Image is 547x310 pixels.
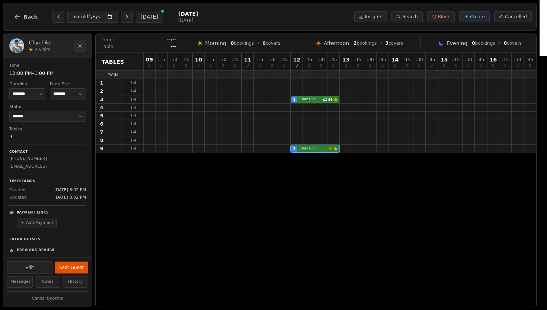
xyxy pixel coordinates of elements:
span: 0 [332,64,335,67]
span: 1 [100,80,103,86]
p: Extra Details [9,234,86,242]
span: bookings [354,40,377,46]
span: 1 - 4 [124,146,142,152]
button: [DATE] [136,11,163,23]
span: Create [470,14,485,20]
span: : 30 [367,57,374,62]
span: 0 [345,64,347,67]
span: 0 [148,64,150,67]
span: 0 [472,41,475,46]
span: 10 [195,57,202,62]
span: 1 - 4 [124,113,142,118]
span: [DATE] 8:02 PM [54,194,86,201]
span: : 45 [182,57,189,62]
span: 3 [386,41,388,46]
button: History [63,276,88,288]
span: 0 [492,64,494,67]
p: [EMAIL_ADDRESS] [9,164,86,170]
img: Chaz Dior [9,38,24,53]
span: 1 - 4 [124,97,142,102]
span: Time: [102,37,114,43]
span: : 45 [526,57,533,62]
span: 0 [185,64,187,67]
span: : 30 [170,57,177,62]
span: 0 [504,41,507,46]
button: Add Payment [17,218,57,228]
p: Payment Links [17,210,49,215]
span: : 45 [330,57,337,62]
span: : 30 [317,57,324,62]
span: Tables [102,58,124,66]
p: Timestamps [9,179,86,184]
span: 0 [431,64,433,67]
span: : 15 [305,57,312,62]
span: Insights [365,14,383,20]
p: Contact [9,149,86,155]
span: 1 [293,97,296,102]
span: 0 [467,64,470,67]
span: 0 [231,41,234,46]
span: 0 [369,64,371,67]
span: : 15 [502,57,509,62]
span: : 30 [514,57,521,62]
span: Morning [205,39,226,47]
span: 14 [391,57,399,62]
span: 0 [443,64,445,67]
span: : 15 [158,57,165,62]
span: 5 [100,113,103,119]
p: [PHONE_NUMBER] [9,156,86,162]
h2: Chaz Dior [29,39,70,47]
span: 2 [293,146,296,152]
span: 0 [234,64,236,67]
span: 0 [222,64,224,67]
span: : 15 [354,57,361,62]
button: Edit [7,261,52,274]
button: Insights [354,11,387,22]
span: 0 [197,64,199,67]
span: Updated [9,194,27,201]
span: 4 [100,105,103,111]
dt: Time [9,63,86,69]
dt: Party Size [50,81,86,88]
span: 3 [295,64,298,67]
dd: 12:00 PM – 1:00 PM [9,70,86,77]
span: 0 [320,64,322,67]
span: : 45 [379,57,386,62]
span: bookings [231,40,254,46]
span: : 45 [428,57,435,62]
span: • [380,40,383,46]
span: Table: [102,44,115,50]
button: Search [391,11,422,22]
button: Create [459,11,490,22]
span: 9 [100,146,103,152]
span: covers [263,40,281,46]
span: 0 [357,64,359,67]
span: --- [170,44,176,50]
span: 0 [529,64,531,67]
span: 2 visits [35,47,50,53]
span: [DATE] [41,256,54,262]
span: 1 - 4 [124,80,142,86]
span: 7 [100,129,103,135]
span: 0 [263,41,266,46]
span: 1 - 4 [124,137,142,143]
span: Evening [447,39,467,47]
span: : 15 [403,57,410,62]
button: Messages [7,276,33,288]
span: 0 [516,64,519,67]
span: : 45 [281,57,288,62]
span: Back [23,14,38,19]
dd: 9 [9,133,86,140]
span: 0 [160,64,163,67]
span: Search [402,14,418,20]
span: 13 [342,57,349,62]
dt: Tables [9,126,86,133]
span: 2 [354,41,356,46]
span: --:-- [167,37,176,43]
button: Cancel Booking [7,294,88,303]
span: 0 [480,64,482,67]
span: bookings [472,40,495,46]
span: 11 [244,57,251,62]
span: covers [504,40,522,46]
span: Chaz Dior [300,97,322,102]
